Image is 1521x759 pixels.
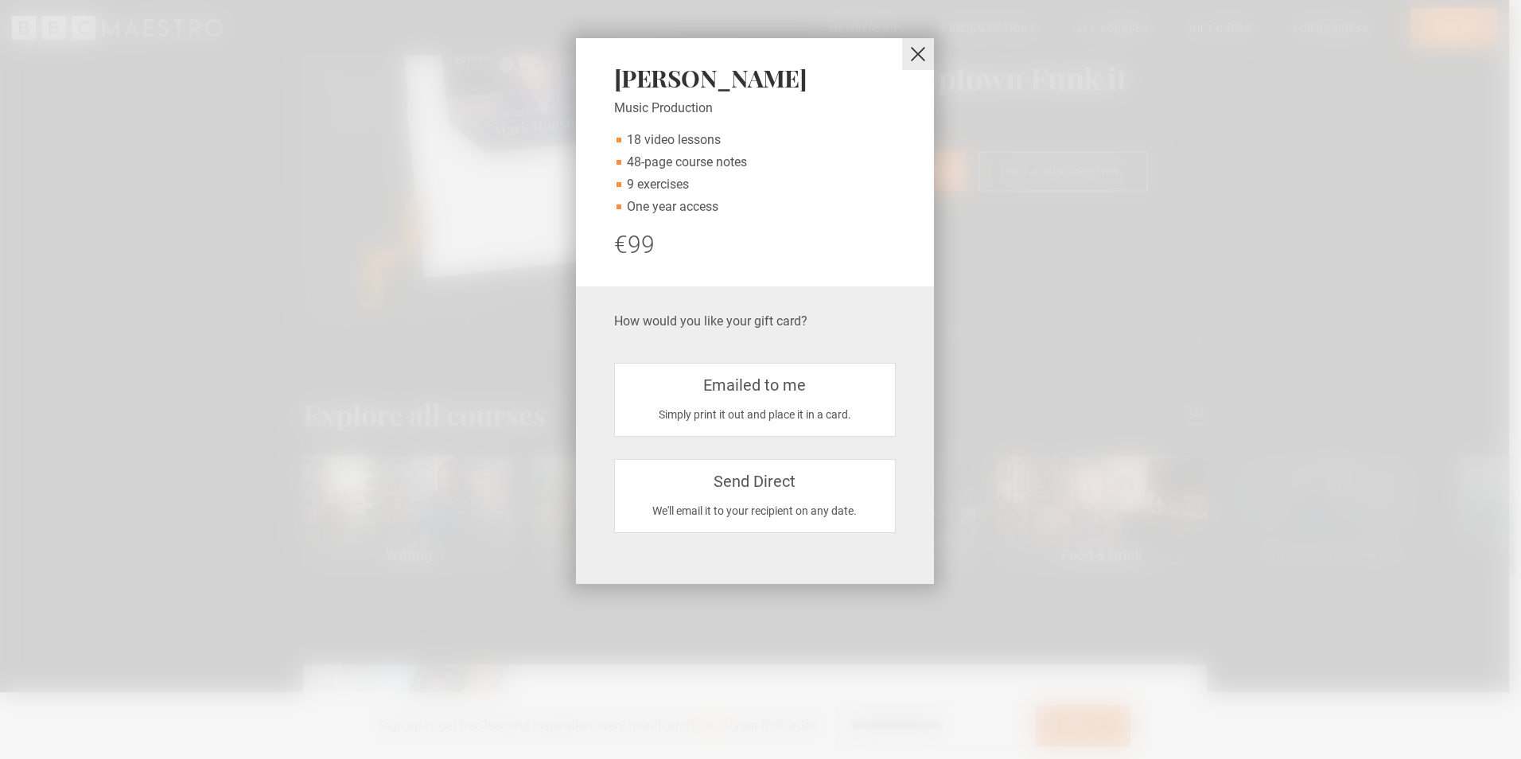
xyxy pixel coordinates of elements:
div: Send Direct [628,469,882,493]
p: How would you like your gift card? [614,312,896,331]
button: close [902,38,934,70]
div: Emailed to me [628,373,882,397]
li: One year access [614,197,896,216]
div: We'll email it to your recipient on any date. [628,503,882,520]
p: Music Production [614,99,896,118]
div: €99 [614,229,896,260]
li: 18 video lessons [614,130,896,150]
div: Simply print it out and place it in a card. [628,407,882,423]
li: 48-page course notes [614,153,896,172]
li: 9 exercises [614,175,896,194]
h3: [PERSON_NAME] [614,64,896,92]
